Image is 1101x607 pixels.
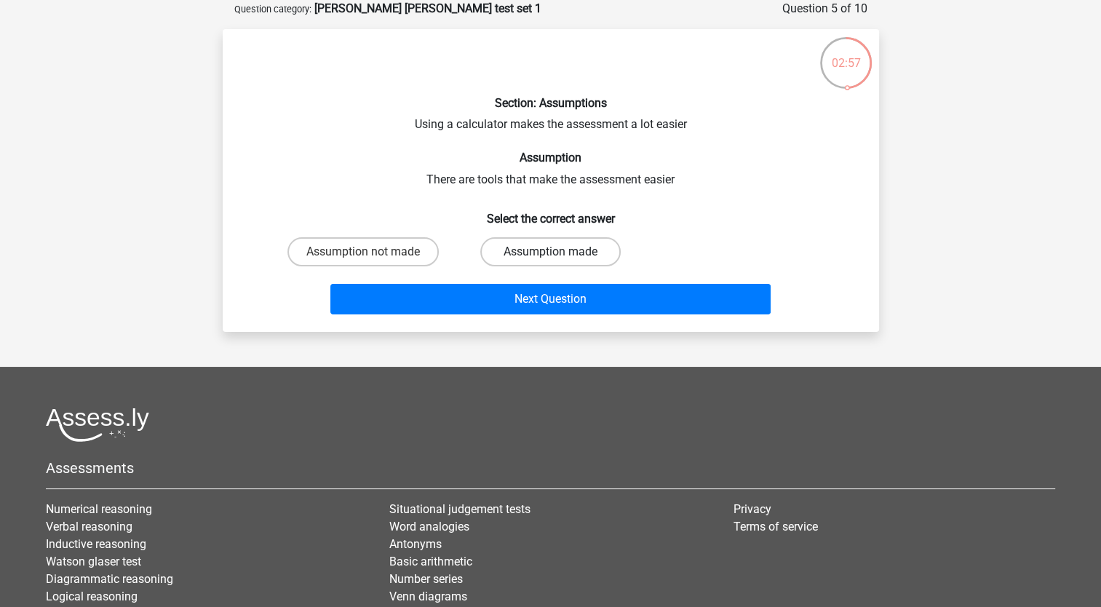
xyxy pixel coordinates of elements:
[228,41,873,320] div: Using a calculator makes the assessment a lot easier There are tools that make the assessment easier
[389,555,472,568] a: Basic arithmetic
[246,151,856,164] h6: Assumption
[314,1,541,15] strong: [PERSON_NAME] [PERSON_NAME] test set 1
[46,502,152,516] a: Numerical reasoning
[389,590,467,603] a: Venn diagrams
[330,284,771,314] button: Next Question
[734,520,818,533] a: Terms of service
[734,502,771,516] a: Privacy
[46,520,132,533] a: Verbal reasoning
[46,590,138,603] a: Logical reasoning
[389,537,442,551] a: Antonyms
[46,537,146,551] a: Inductive reasoning
[234,4,311,15] small: Question category:
[246,200,856,226] h6: Select the correct answer
[389,572,463,586] a: Number series
[287,237,439,266] label: Assumption not made
[246,96,856,110] h6: Section: Assumptions
[46,459,1055,477] h5: Assessments
[46,555,141,568] a: Watson glaser test
[389,520,469,533] a: Word analogies
[46,408,149,442] img: Assessly logo
[480,237,621,266] label: Assumption made
[389,502,530,516] a: Situational judgement tests
[46,572,173,586] a: Diagrammatic reasoning
[819,36,873,72] div: 02:57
